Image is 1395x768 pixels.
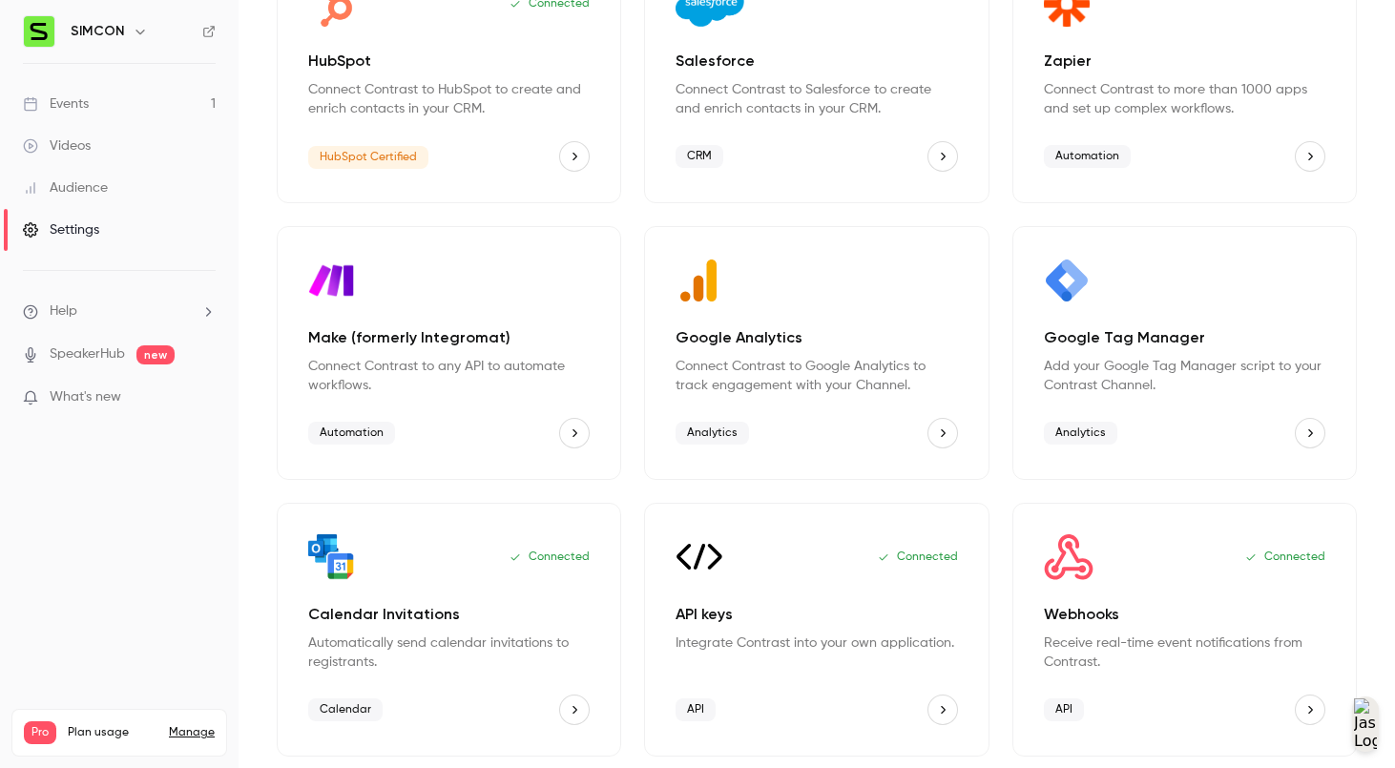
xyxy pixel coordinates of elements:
[277,503,621,757] div: Calendar Invitations
[169,725,215,740] a: Manage
[1044,357,1325,395] p: Add your Google Tag Manager script to your Contrast Channel.
[1044,50,1325,73] p: Zapier
[1295,418,1325,448] button: Google Tag Manager
[644,503,989,757] div: API keys
[1012,226,1357,480] div: Google Tag Manager
[23,94,89,114] div: Events
[676,145,723,168] span: CRM
[676,698,716,721] span: API
[878,550,958,565] p: Connected
[676,357,957,395] p: Connect Contrast to Google Analytics to track engagement with your Channel.
[1295,695,1325,725] button: Webhooks
[308,50,590,73] p: HubSpot
[559,418,590,448] button: Make (formerly Integromat)
[676,80,957,118] p: Connect Contrast to Salesforce to create and enrich contacts in your CRM.
[1044,326,1325,349] p: Google Tag Manager
[676,50,957,73] p: Salesforce
[1044,80,1325,118] p: Connect Contrast to more than 1000 apps and set up complex workflows.
[308,698,383,721] span: Calendar
[50,344,125,364] a: SpeakerHub
[23,136,91,156] div: Videos
[676,633,957,653] p: Integrate Contrast into your own application.
[1295,141,1325,172] button: Zapier
[1044,145,1131,168] span: Automation
[676,603,957,626] p: API keys
[644,226,989,480] div: Google Analytics
[68,725,157,740] span: Plan usage
[24,16,54,47] img: SIMCON
[510,550,590,565] p: Connected
[676,422,749,445] span: Analytics
[676,326,957,349] p: Google Analytics
[71,22,125,41] h6: SIMCON
[308,326,590,349] p: Make (formerly Integromat)
[23,220,99,239] div: Settings
[50,387,121,407] span: What's new
[308,633,590,672] p: Automatically send calendar invitations to registrants.
[1012,503,1357,757] div: Webhooks
[927,141,958,172] button: Salesforce
[1044,603,1325,626] p: Webhooks
[308,603,590,626] p: Calendar Invitations
[308,357,590,395] p: Connect Contrast to any API to automate workflows.
[23,178,108,197] div: Audience
[559,695,590,725] button: Calendar Invitations
[927,418,958,448] button: Google Analytics
[927,695,958,725] button: API keys
[23,301,216,322] li: help-dropdown-opener
[1044,633,1325,672] p: Receive real-time event notifications from Contrast.
[559,141,590,172] button: HubSpot
[308,146,428,169] span: HubSpot Certified
[50,301,77,322] span: Help
[1044,422,1117,445] span: Analytics
[1245,550,1325,565] p: Connected
[136,345,175,364] span: new
[24,721,56,744] span: Pro
[277,226,621,480] div: Make (formerly Integromat)
[308,80,590,118] p: Connect Contrast to HubSpot to create and enrich contacts in your CRM.
[1044,698,1084,721] span: API
[308,422,395,445] span: Automation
